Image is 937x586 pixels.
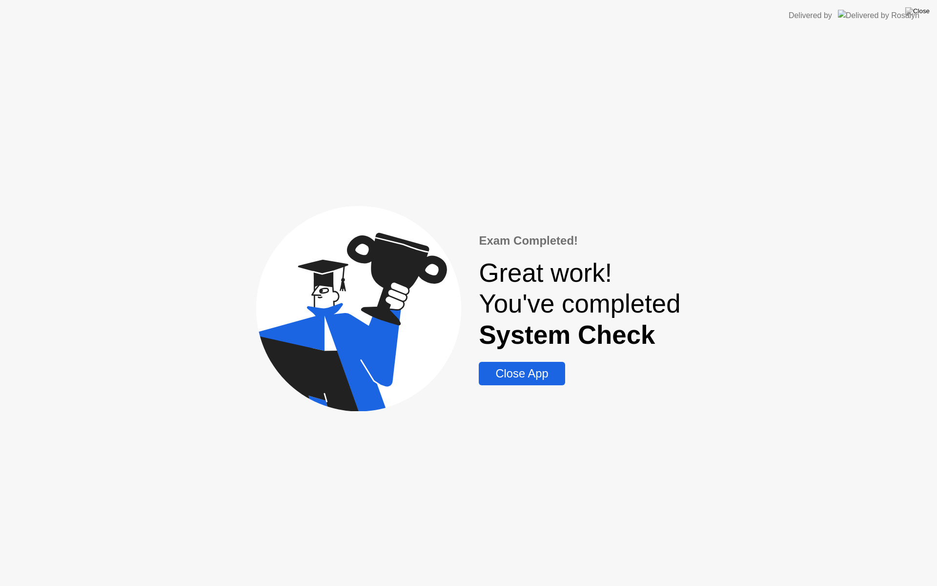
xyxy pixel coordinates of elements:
div: Delivered by [789,10,832,21]
button: Close App [479,362,565,385]
img: Delivered by Rosalyn [838,10,919,21]
div: Great work! You've completed [479,257,680,350]
div: Close App [482,367,562,380]
img: Close [905,7,930,15]
div: Exam Completed! [479,232,680,250]
b: System Check [479,320,655,349]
